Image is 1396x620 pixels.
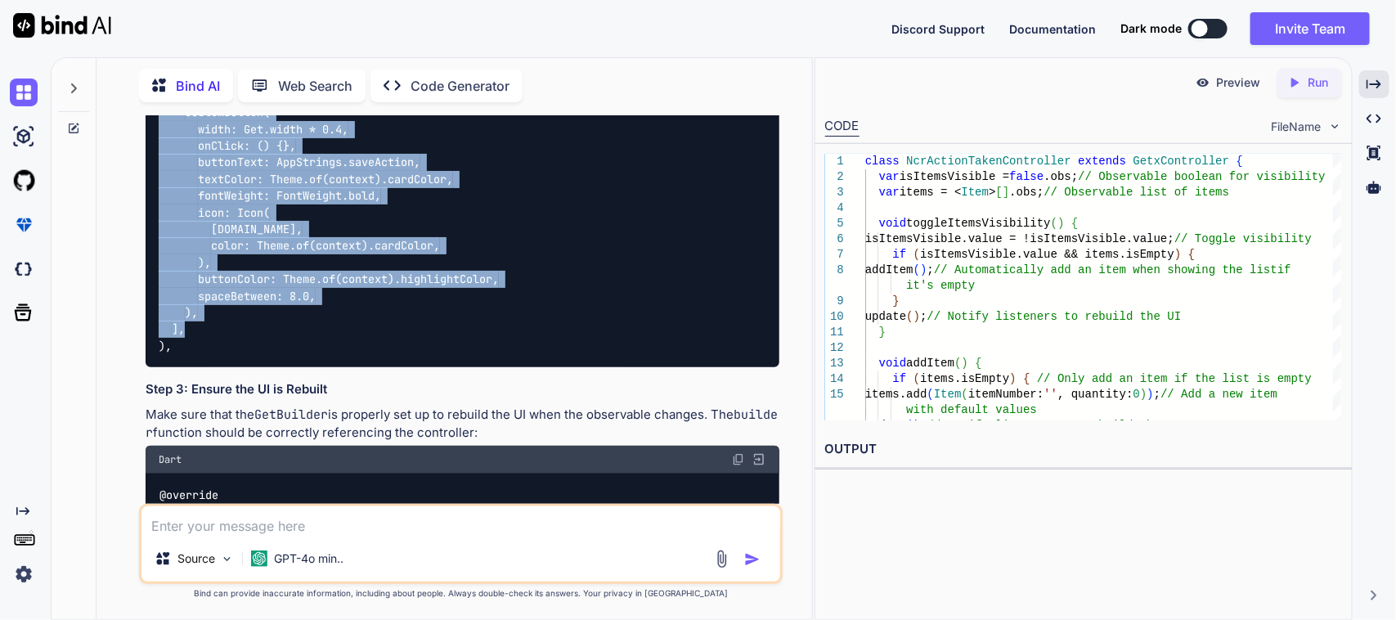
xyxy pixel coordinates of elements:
[825,371,844,387] div: 14
[989,186,995,199] span: >
[927,310,1181,323] span: // Notify listeners to rebuild the UI
[1308,74,1329,91] p: Run
[906,403,1037,416] span: with default values
[274,550,343,567] p: GPT-4o min..
[744,551,761,568] img: icon
[10,211,38,239] img: premium
[934,388,962,401] span: Item
[865,263,913,276] span: addItem
[906,419,913,432] span: (
[906,310,913,323] span: (
[220,552,234,566] img: Pick Models
[825,309,844,325] div: 10
[934,263,1277,276] span: // Automatically add an item when showing the list
[146,407,778,442] code: builder
[1009,186,1044,199] span: .obs;
[1154,388,1160,401] span: ;
[825,216,844,231] div: 5
[906,155,1071,168] span: NcrActionTakenController
[825,340,844,356] div: 12
[900,170,1009,183] span: isItemsVisible =
[1174,248,1181,261] span: )
[1057,217,1064,230] span: )
[1217,74,1261,91] p: Preview
[825,263,844,278] div: 8
[10,123,38,151] img: ai-studio
[1196,75,1210,90] img: preview
[927,263,933,276] span: ;
[10,255,38,283] img: darkCloudIdeIcon
[1044,388,1057,401] span: ''
[251,550,267,567] img: GPT-4o mini
[146,406,780,443] p: Make sure that the is properly set up to rebuild the UI when the observable changes. The function...
[906,217,1050,230] span: toggleItemsVisibility
[1023,372,1030,385] span: {
[892,372,906,385] span: if
[825,169,844,185] div: 2
[1009,372,1016,385] span: )
[879,217,907,230] span: void
[176,76,220,96] p: Bind AI
[712,550,731,568] img: attachment
[913,372,920,385] span: (
[1078,170,1325,183] span: // Observable boolean for visibility
[927,419,1181,432] span: // Notify listeners to rebuild the UI
[865,310,906,323] span: update
[920,263,927,276] span: )
[975,357,981,370] span: {
[1133,155,1229,168] span: GetxController
[865,155,900,168] span: class
[1272,119,1322,135] span: FileName
[825,200,844,216] div: 4
[13,13,111,38] img: Bind AI
[913,310,920,323] span: )
[954,357,961,370] span: (
[968,388,1044,401] span: itemNumber:
[1250,12,1370,45] button: Invite Team
[892,248,906,261] span: if
[1328,119,1342,133] img: chevron down
[920,419,927,432] span: ;
[1071,217,1078,230] span: {
[913,419,920,432] span: )
[995,186,1002,199] span: [
[825,231,844,247] div: 6
[825,356,844,371] div: 13
[732,453,745,466] img: copy
[825,185,844,200] div: 3
[1078,155,1126,168] span: extends
[825,117,860,137] div: CODE
[891,22,985,36] span: Discord Support
[1133,388,1139,401] span: 0
[892,294,899,308] span: }
[891,20,985,38] button: Discord Support
[825,154,844,169] div: 1
[825,325,844,340] div: 11
[961,186,989,199] span: Item
[879,357,907,370] span: void
[254,407,328,423] code: GetBuilder
[177,550,215,567] p: Source
[159,453,182,466] span: Dart
[1174,232,1312,245] span: // Toggle visibility
[1051,217,1057,230] span: (
[913,248,920,261] span: (
[1044,170,1078,183] span: .obs;
[906,357,954,370] span: addItem
[1003,186,1009,199] span: ]
[825,247,844,263] div: 7
[906,279,975,292] span: it's empty
[1009,170,1044,183] span: false
[1037,372,1312,385] span: // Only add an item if the list is empty
[927,388,933,401] span: (
[865,232,1174,245] span: isItemsVisible.value = !isItemsVisible.value;
[1044,186,1229,199] span: // Observable list of items
[278,76,352,96] p: Web Search
[825,418,844,434] div: 16
[865,388,927,401] span: items.add
[913,263,920,276] span: (
[879,170,900,183] span: var
[1277,263,1291,276] span: if
[1140,388,1147,401] span: )
[139,587,783,600] p: Bind can provide inaccurate information, including about people. Always double-check its answers....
